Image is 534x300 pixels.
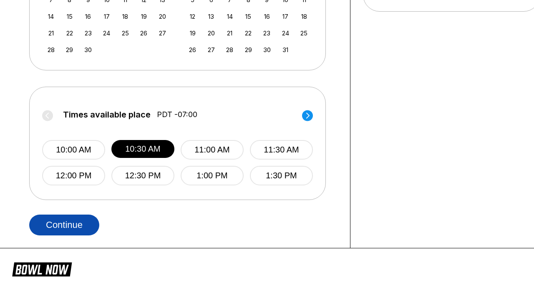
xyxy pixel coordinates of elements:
[181,140,244,160] button: 11:00 AM
[187,27,198,39] div: Choose Sunday, October 19th, 2025
[63,110,151,119] span: Times available place
[101,27,112,39] div: Choose Wednesday, September 24th, 2025
[138,27,149,39] div: Choose Friday, September 26th, 2025
[157,110,197,119] span: PDT -07:00
[64,27,75,39] div: Choose Monday, September 22nd, 2025
[83,11,94,22] div: Choose Tuesday, September 16th, 2025
[29,215,99,235] button: Continue
[83,27,94,39] div: Choose Tuesday, September 23rd, 2025
[261,44,272,55] div: Choose Thursday, October 30th, 2025
[157,11,168,22] div: Choose Saturday, September 20th, 2025
[187,44,198,55] div: Choose Sunday, October 26th, 2025
[120,11,131,22] div: Choose Thursday, September 18th, 2025
[206,27,217,39] div: Choose Monday, October 20th, 2025
[250,140,313,160] button: 11:30 AM
[83,44,94,55] div: Choose Tuesday, September 30th, 2025
[157,27,168,39] div: Choose Saturday, September 27th, 2025
[298,11,310,22] div: Choose Saturday, October 18th, 2025
[206,11,217,22] div: Choose Monday, October 13th, 2025
[101,11,112,22] div: Choose Wednesday, September 17th, 2025
[280,44,291,55] div: Choose Friday, October 31st, 2025
[64,11,75,22] div: Choose Monday, September 15th, 2025
[243,44,254,55] div: Choose Wednesday, October 29th, 2025
[45,11,57,22] div: Choose Sunday, September 14th, 2025
[243,27,254,39] div: Choose Wednesday, October 22nd, 2025
[261,27,272,39] div: Choose Thursday, October 23rd, 2025
[45,27,57,39] div: Choose Sunday, September 21st, 2025
[138,11,149,22] div: Choose Friday, September 19th, 2025
[45,44,57,55] div: Choose Sunday, September 28th, 2025
[298,27,310,39] div: Choose Saturday, October 25th, 2025
[64,44,75,55] div: Choose Monday, September 29th, 2025
[42,140,105,160] button: 10:00 AM
[243,11,254,22] div: Choose Wednesday, October 15th, 2025
[120,27,131,39] div: Choose Thursday, September 25th, 2025
[224,27,235,39] div: Choose Tuesday, October 21st, 2025
[261,11,272,22] div: Choose Thursday, October 16th, 2025
[250,166,313,185] button: 1:30 PM
[206,44,217,55] div: Choose Monday, October 27th, 2025
[187,11,198,22] div: Choose Sunday, October 12th, 2025
[224,44,235,55] div: Choose Tuesday, October 28th, 2025
[280,11,291,22] div: Choose Friday, October 17th, 2025
[42,166,105,185] button: 12:00 PM
[181,166,244,185] button: 1:00 PM
[280,27,291,39] div: Choose Friday, October 24th, 2025
[224,11,235,22] div: Choose Tuesday, October 14th, 2025
[111,140,174,158] button: 10:30 AM
[111,166,174,185] button: 12:30 PM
